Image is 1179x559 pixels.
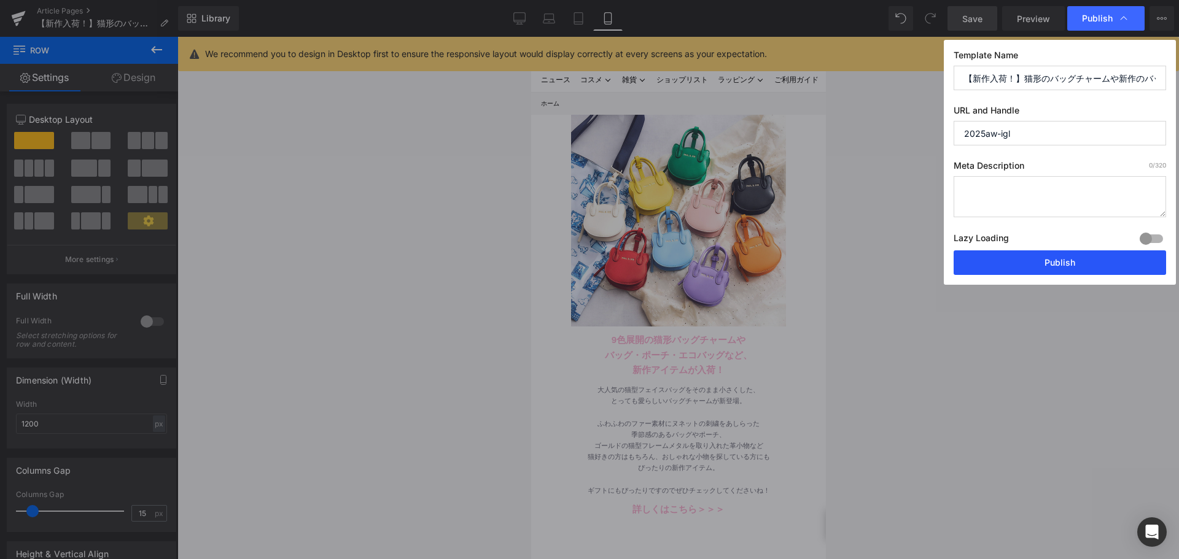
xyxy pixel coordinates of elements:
nav: セカンダリナビゲーション [241,9,295,21]
label: Meta Description [954,160,1166,176]
a: ご利用ガイド [238,31,292,56]
label: URL and Handle [954,105,1166,121]
button: Publish [954,250,1166,275]
b: 新作アイテムが入荷！ [101,328,193,338]
span: おしゃれな小物を探している方にも [131,416,239,423]
summary: コスメ [44,31,86,56]
b: 9色展開の猫形バッグチャームや [80,298,214,308]
summary: ラッピング [182,31,238,56]
summary: 雑貨 [86,31,120,56]
div: Open Intercom Messenger [1137,517,1167,547]
span: 0 [1149,161,1153,169]
label: Template Name [954,50,1166,66]
label: Lazy Loading [954,230,1009,250]
span: Publish [1082,13,1113,24]
a: ホーム [10,63,28,70]
a: [PERSON_NAME] & [PERSON_NAME]について [292,31,462,56]
span: /320 [1149,161,1166,169]
a: ショップリスト [120,31,182,56]
b: バッグ・ポーチ・エコバッグなど、 [74,313,221,323]
a: ニュース [5,31,44,56]
a: 詳しくはこちら＞＞＞ [101,467,193,477]
span: ぴったりの新作アイテム。 [107,427,188,434]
